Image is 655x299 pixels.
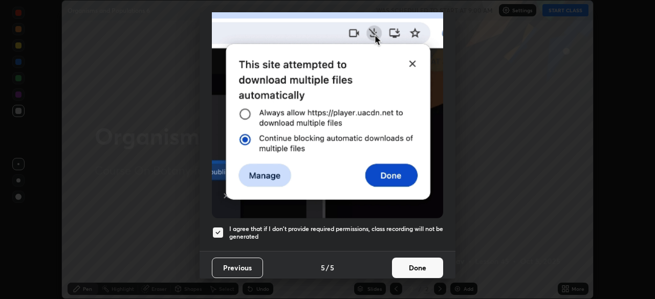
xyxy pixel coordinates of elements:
button: Previous [212,258,263,278]
h4: 5 [330,262,334,273]
h4: / [326,262,329,273]
h5: I agree that if I don't provide required permissions, class recording will not be generated [229,225,443,241]
h4: 5 [321,262,325,273]
button: Done [392,258,443,278]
